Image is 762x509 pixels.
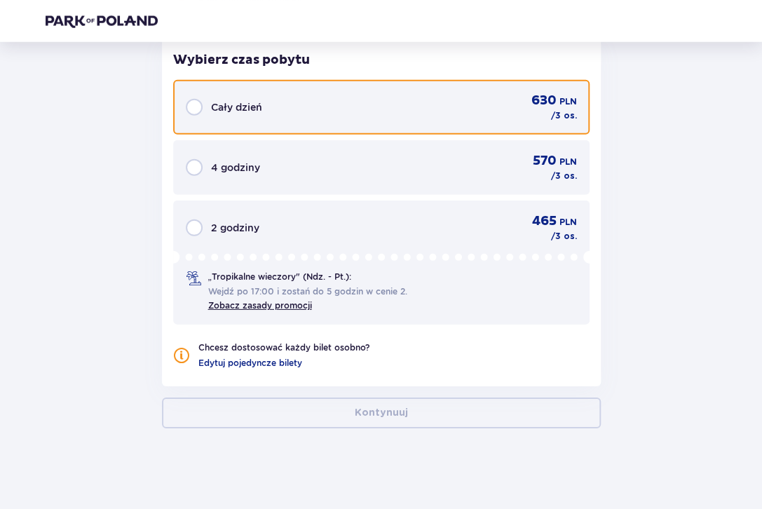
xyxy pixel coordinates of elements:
img: Park of Poland logo [46,14,158,28]
a: Edytuj pojedyncze bilety [198,357,302,369]
p: Cały dzień [211,100,262,114]
p: „Tropikalne wieczory" (Ndz. - Pt.): [208,271,351,283]
p: / 3 os. [551,109,577,122]
p: PLN [559,95,577,108]
p: 465 [532,213,557,230]
p: 570 [533,153,557,170]
p: PLN [559,216,577,229]
p: 4 godziny [211,161,260,175]
p: PLN [559,156,577,168]
p: / 3 os. [551,170,577,182]
p: / 3 os. [551,230,577,243]
span: Wejdź po 17:00 i zostań do 5 godzin w cenie 2. [208,285,407,298]
a: Zobacz zasady promocji [208,300,312,311]
p: Kontynuuj [355,406,408,420]
p: 2 godziny [211,221,259,235]
p: 630 [531,93,557,109]
p: Chcesz dostosować każdy bilet osobno? [198,341,369,354]
button: Kontynuuj [162,398,601,428]
p: Wybierz czas pobytu [173,52,590,69]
